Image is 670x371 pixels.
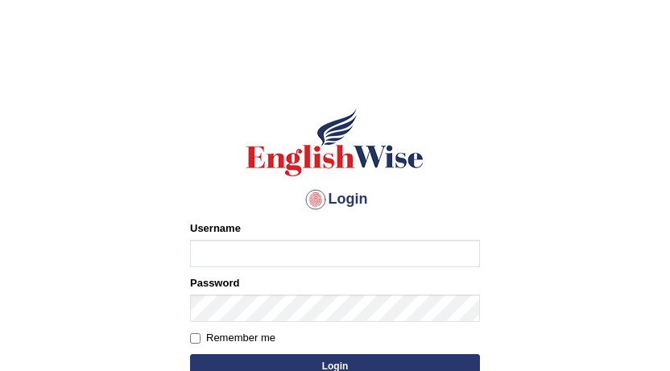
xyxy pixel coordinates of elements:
img: Logo of English Wise sign in for intelligent practice with AI [243,106,427,179]
label: Remember me [190,330,275,346]
label: Username [190,221,241,236]
label: Password [190,275,239,291]
input: Remember me [190,333,201,344]
h4: Login [190,187,480,212]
